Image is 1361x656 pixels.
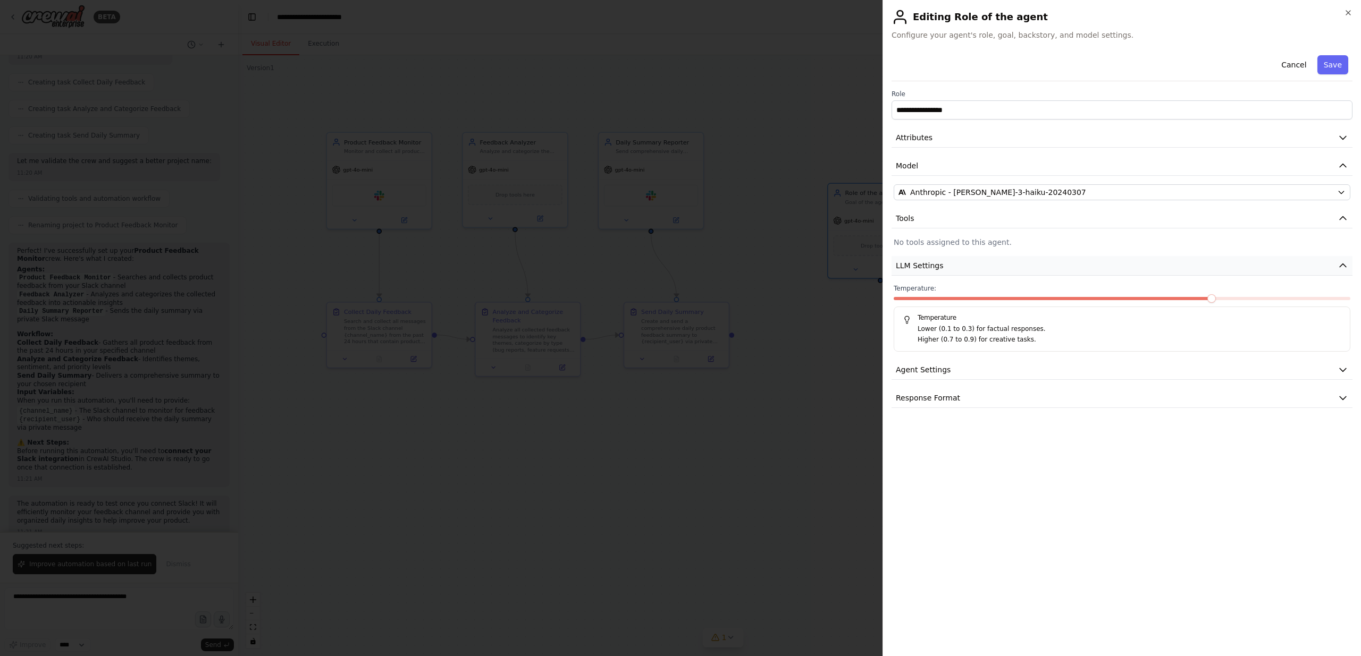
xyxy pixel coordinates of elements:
[896,213,914,224] span: Tools
[896,393,960,403] span: Response Format
[894,284,936,293] span: Temperature:
[896,160,918,171] span: Model
[894,237,1350,248] p: No tools assigned to this agent.
[896,364,951,375] span: Agent Settings
[892,209,1352,228] button: Tools
[918,324,1341,335] p: Lower (0.1 to 0.3) for factual responses.
[896,132,932,143] span: Attributes
[1275,55,1313,74] button: Cancel
[1317,55,1348,74] button: Save
[892,128,1352,148] button: Attributes
[892,8,1352,25] h2: Editing Role of the agent
[896,260,944,271] span: LLM Settings
[892,388,1352,408] button: Response Format
[894,184,1350,200] button: Anthropic - [PERSON_NAME]-3-haiku-20240307
[892,90,1352,98] label: Role
[903,313,1341,322] h5: Temperature
[892,360,1352,380] button: Agent Settings
[892,256,1352,276] button: LLM Settings
[892,30,1352,40] span: Configure your agent's role, goal, backstory, and model settings.
[910,187,1086,198] span: Anthropic - claude-3-haiku-20240307
[892,156,1352,176] button: Model
[918,335,1341,345] p: Higher (0.7 to 0.9) for creative tasks.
